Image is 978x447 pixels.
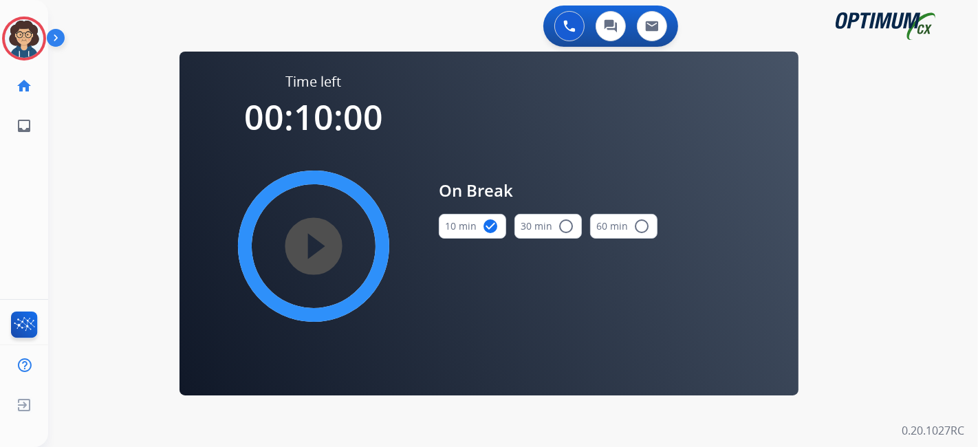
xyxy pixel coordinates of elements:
[558,218,574,235] mat-icon: radio_button_unchecked
[514,214,582,239] button: 30 min
[482,218,499,235] mat-icon: check_circle
[16,78,32,94] mat-icon: home
[633,218,650,235] mat-icon: radio_button_unchecked
[5,19,43,58] img: avatar
[305,238,322,254] mat-icon: play_circle_filled
[16,118,32,134] mat-icon: inbox
[439,214,506,239] button: 10 min
[286,72,342,91] span: Time left
[439,178,658,203] span: On Break
[590,214,658,239] button: 60 min
[244,94,383,140] span: 00:10:00
[902,422,964,439] p: 0.20.1027RC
